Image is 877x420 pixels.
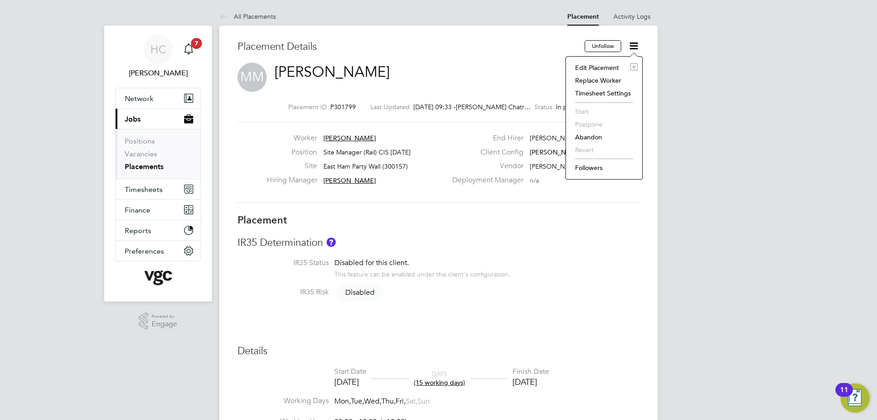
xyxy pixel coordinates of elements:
button: About IR35 [327,238,336,247]
label: IR35 Risk [238,287,329,297]
span: Network [125,94,153,103]
span: [DATE] 09:33 - [413,103,456,111]
li: Abandon [571,131,638,144]
label: Worker [267,133,317,143]
span: Thu, [381,397,396,406]
button: Reports [116,220,201,240]
span: Engage [152,320,177,328]
a: Powered byEngage [139,313,178,330]
span: [PERSON_NAME] Infra - Rail [530,148,613,156]
span: Disabled [336,283,384,302]
span: Heena Chatrath [115,68,201,79]
div: This feature can be enabled under this client's configuration. [334,268,510,278]
span: MM [238,63,267,92]
span: HC [150,43,166,55]
img: vgcgroup-logo-retina.png [144,271,172,285]
i: e [630,63,638,70]
span: Sun [417,397,430,406]
label: Placement ID [288,103,327,111]
a: Placements [125,162,164,171]
span: Tue, [351,397,364,406]
button: Finance [116,200,201,220]
button: Open Resource Center, 11 new notifications [840,383,870,413]
span: [PERSON_NAME] [323,176,376,185]
span: n/a [530,176,539,185]
li: Followers [571,161,638,174]
button: Unfollow [585,40,621,52]
li: Timesheet Settings [571,87,638,100]
div: 11 [840,390,848,402]
b: Placement [238,214,287,226]
a: [PERSON_NAME] [275,63,390,81]
label: Position [267,148,317,157]
label: Vendor [447,161,523,171]
label: Client Config [447,148,523,157]
button: Network [116,88,201,108]
li: Replace Worker [571,74,638,87]
a: Go to home page [115,271,201,285]
a: All Placements [219,12,276,21]
span: Site Manager (Rail) CIS [DATE] [323,148,411,156]
a: 7 [180,35,198,64]
label: Last Updated [370,103,410,111]
span: [PERSON_NAME] (Contractors) Limited [530,162,643,170]
label: IR35 Status [238,258,329,268]
label: Deployment Manager [447,175,523,185]
span: Sat, [406,397,417,406]
label: Status [534,103,552,111]
span: [PERSON_NAME] Construction & Infrast… [530,134,652,142]
button: Timesheets [116,179,201,199]
div: Start Date [334,367,366,377]
div: DAYS [409,370,470,386]
button: Preferences [116,241,201,261]
h3: Details [238,345,639,358]
span: Wed, [364,397,381,406]
label: Site [267,161,317,171]
h3: IR35 Determination [238,236,639,250]
span: Powered by [152,313,177,320]
label: Hiring Manager [267,175,317,185]
div: Jobs [116,129,201,179]
span: (15 working days) [414,378,465,387]
h3: Placement Details [238,40,578,53]
a: Activity Logs [613,12,650,21]
span: Jobs [125,115,141,123]
span: [PERSON_NAME] Chatr… [456,103,520,111]
label: Working Days [238,396,329,406]
span: Fri, [396,397,406,406]
a: Vacancies [125,149,157,158]
span: Reports [125,226,151,235]
span: Timesheets [125,185,163,194]
div: Finish Date [512,367,549,377]
li: Postpone [571,118,638,131]
span: 7 [191,38,202,49]
span: Finance [125,206,150,214]
div: [DATE] [334,377,366,387]
a: Placement [567,13,599,21]
nav: Main navigation [104,26,212,302]
li: Start [571,105,638,118]
span: Preferences [125,247,164,255]
span: [PERSON_NAME] [323,134,376,142]
div: [DATE] [512,377,549,387]
a: HC[PERSON_NAME] [115,35,201,79]
button: Jobs [116,109,201,129]
span: East Ham Party Wall (300157) [323,162,408,170]
label: End Hirer [447,133,523,143]
span: Mon, [334,397,351,406]
li: Edit Placement [571,61,638,74]
span: In progress [556,103,589,111]
span: P301799 [330,103,356,111]
a: Positions [125,137,155,145]
span: Disabled for this client. [334,258,409,267]
li: Revert [571,144,638,156]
